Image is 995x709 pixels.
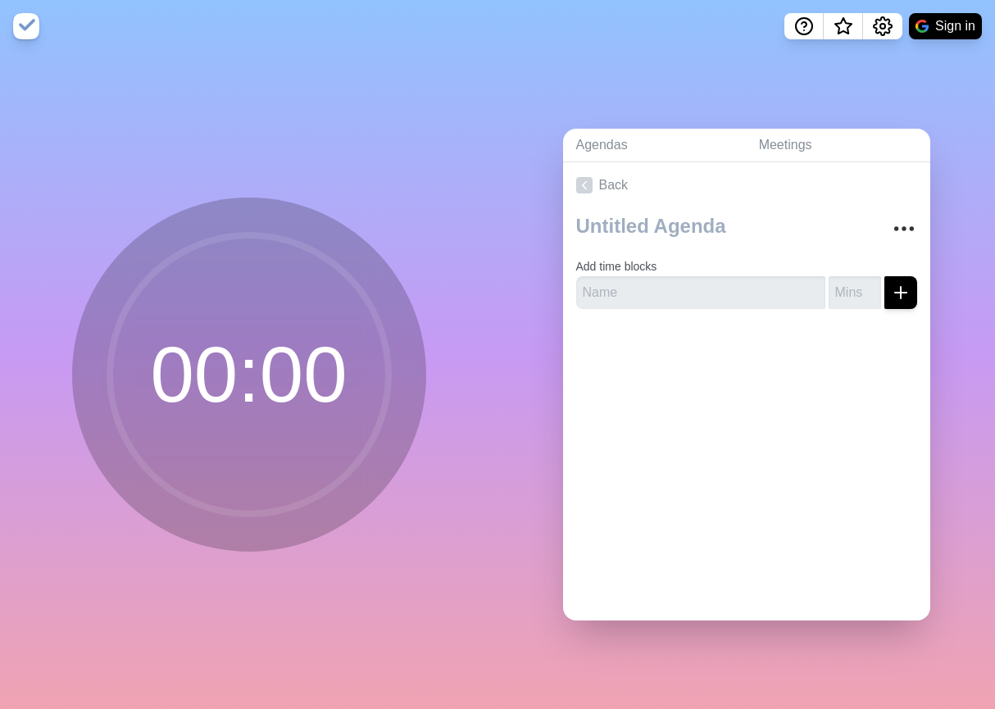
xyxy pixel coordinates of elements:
button: Help [784,13,824,39]
input: Name [576,276,825,309]
input: Mins [829,276,881,309]
label: Add time blocks [576,260,657,273]
a: Back [563,162,930,208]
button: Sign in [909,13,982,39]
img: google logo [915,20,929,33]
a: Agendas [563,129,746,162]
img: timeblocks logo [13,13,39,39]
a: Meetings [746,129,930,162]
button: More [888,212,920,245]
button: Settings [863,13,902,39]
button: What’s new [824,13,863,39]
